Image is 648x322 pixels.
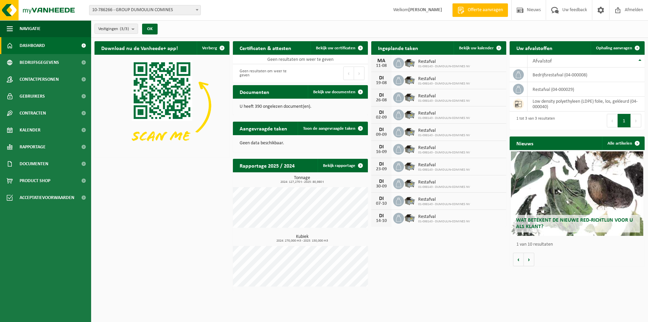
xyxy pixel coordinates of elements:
[375,150,388,154] div: 16-09
[233,85,276,98] h2: Documenten
[418,76,470,82] span: Restafval
[418,180,470,185] span: Restafval
[20,155,48,172] span: Documenten
[375,196,388,201] div: DI
[516,242,641,247] p: 1 van 10 resultaten
[142,24,158,34] button: OK
[408,7,442,13] strong: [PERSON_NAME]
[418,185,470,189] span: 01-098143 - DUMOULIN-COMINES NV
[404,160,415,172] img: WB-5000-GAL-GY-01
[418,133,470,138] span: 01-098143 - DUMOULIN-COMINES NV
[418,82,470,86] span: 01-098143 - DUMOULIN-COMINES NV
[94,24,138,34] button: Vestigingen(3/3)
[20,189,74,206] span: Acceptatievoorwaarden
[404,91,415,103] img: WB-5000-GAL-GY-01
[310,41,367,55] a: Bekijk uw certificaten
[454,41,506,55] a: Bekijk uw kalender
[371,41,425,54] h2: Ingeplande taken
[404,212,415,223] img: WB-5000-GAL-GY-01
[94,41,185,54] h2: Download nu de Vanheede+ app!
[20,122,40,139] span: Kalender
[404,74,415,85] img: WB-5000-GAL-GY-01
[375,75,388,81] div: DI
[233,41,298,54] h2: Certificaten & attesten
[375,98,388,103] div: 26-08
[375,162,388,167] div: DI
[418,116,470,120] span: 01-098143 - DUMOULIN-COMINES NV
[466,7,505,14] span: Offerte aanvragen
[236,180,368,184] span: 2024: 127,270 t - 2025: 80,980 t
[511,151,643,236] a: Wat betekent de nieuwe RED-richtlijn voor u als klant?
[240,104,361,109] p: U heeft 390 ongelezen document(en).
[513,253,524,266] button: Vorige
[318,159,367,172] a: Bekijk rapportage
[418,220,470,224] span: 01-098143 - DUMOULIN-COMINES NV
[375,115,388,120] div: 02-09
[375,167,388,172] div: 23-09
[354,67,364,80] button: Next
[316,46,355,50] span: Bekijk uw certificaten
[533,58,552,64] span: Afvalstof
[20,20,40,37] span: Navigatie
[510,137,540,150] h2: Nieuws
[418,151,470,155] span: 01-098143 - DUMOULIN-COMINES NV
[418,99,470,103] span: 01-098143 - DUMOULIN-COMINES NV
[418,145,470,151] span: Restafval
[94,55,230,156] img: Download de VHEPlus App
[404,195,415,206] img: WB-5000-GAL-GY-01
[20,88,45,105] span: Gebruikers
[120,27,129,31] count: (3/3)
[596,46,632,50] span: Ophaling aanvragen
[236,234,368,243] h3: Kubiek
[375,213,388,219] div: DI
[418,94,470,99] span: Restafval
[236,239,368,243] span: 2024: 270,000 m3 - 2025: 150,000 m3
[89,5,201,15] span: 10-786266 - GROUP DUMOULIN COMINES
[459,46,494,50] span: Bekijk uw kalender
[375,64,388,68] div: 11-08
[202,46,217,50] span: Verberg
[631,114,641,127] button: Next
[404,108,415,120] img: WB-5000-GAL-GY-01
[602,137,644,150] a: Alle artikelen
[418,214,470,220] span: Restafval
[618,114,631,127] button: 1
[418,163,470,168] span: Restafval
[404,177,415,189] img: WB-5000-GAL-GY-01
[20,139,46,155] span: Rapportage
[233,159,301,172] h2: Rapportage 2025 / 2024
[20,37,45,54] span: Dashboard
[418,202,470,206] span: 01-098143 - DUMOULIN-COMINES NV
[375,201,388,206] div: 07-10
[233,122,294,135] h2: Aangevraagde taken
[375,110,388,115] div: DI
[418,128,470,133] span: Restafval
[20,71,59,88] span: Contactpersonen
[89,5,200,15] span: 10-786266 - GROUP DUMOULIN COMINES
[418,59,470,65] span: Restafval
[418,197,470,202] span: Restafval
[418,168,470,172] span: 01-098143 - DUMOULIN-COMINES NV
[313,90,355,94] span: Bekijk uw documenten
[528,82,645,97] td: restafval (04-000029)
[418,111,470,116] span: Restafval
[404,57,415,68] img: WB-5000-GAL-GY-01
[404,143,415,154] img: WB-5000-GAL-GY-01
[375,179,388,184] div: DI
[452,3,508,17] a: Offerte aanvragen
[516,218,633,229] span: Wat betekent de nieuwe RED-richtlijn voor u als klant?
[510,41,559,54] h2: Uw afvalstoffen
[303,126,355,131] span: Toon de aangevraagde taken
[375,58,388,64] div: MA
[375,219,388,223] div: 14-10
[375,127,388,132] div: DI
[404,126,415,137] img: WB-5000-GAL-GY-01
[524,253,534,266] button: Volgende
[240,141,361,146] p: Geen data beschikbaar.
[528,97,645,112] td: low density polyethyleen (LDPE) folie, los, gekleurd (04-000040)
[375,81,388,85] div: 19-08
[236,66,297,81] div: Geen resultaten om weer te geven
[418,65,470,69] span: 01-098143 - DUMOULIN-COMINES NV
[513,113,555,128] div: 1 tot 3 van 3 resultaten
[236,176,368,184] h3: Tonnage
